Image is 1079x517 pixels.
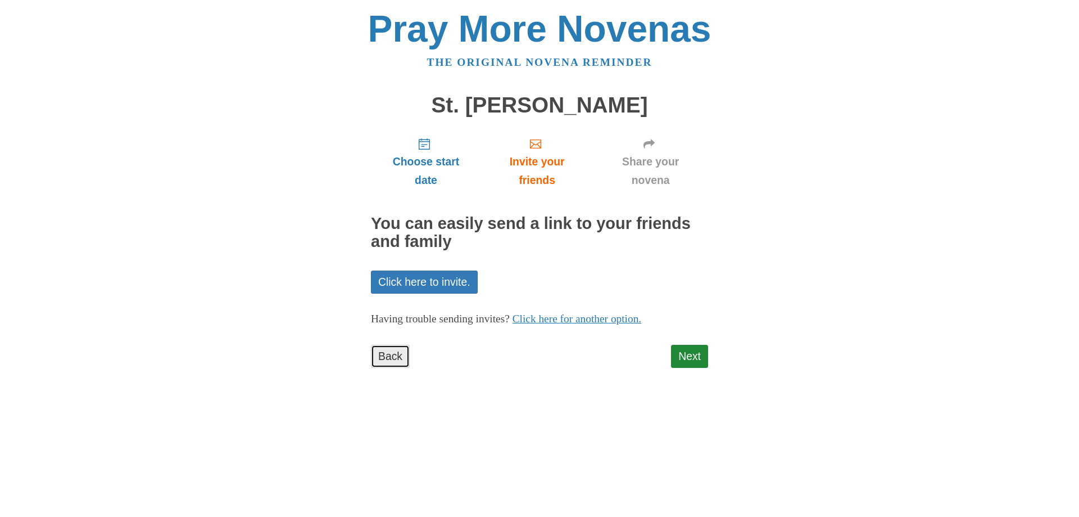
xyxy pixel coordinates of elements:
a: Back [371,345,410,368]
h2: You can easily send a link to your friends and family [371,215,708,251]
span: Invite your friends [492,152,582,190]
a: The original novena reminder [427,56,652,68]
a: Invite your friends [481,128,593,195]
span: Share your novena [604,152,697,190]
span: Having trouble sending invites? [371,313,510,325]
a: Pray More Novenas [368,8,711,50]
a: Choose start date [371,128,481,195]
a: Click here for another option. [513,313,642,325]
span: Choose start date [382,152,470,190]
h1: St. [PERSON_NAME] [371,93,708,118]
a: Click here to invite. [371,271,478,294]
a: Next [671,345,708,368]
a: Share your novena [593,128,708,195]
